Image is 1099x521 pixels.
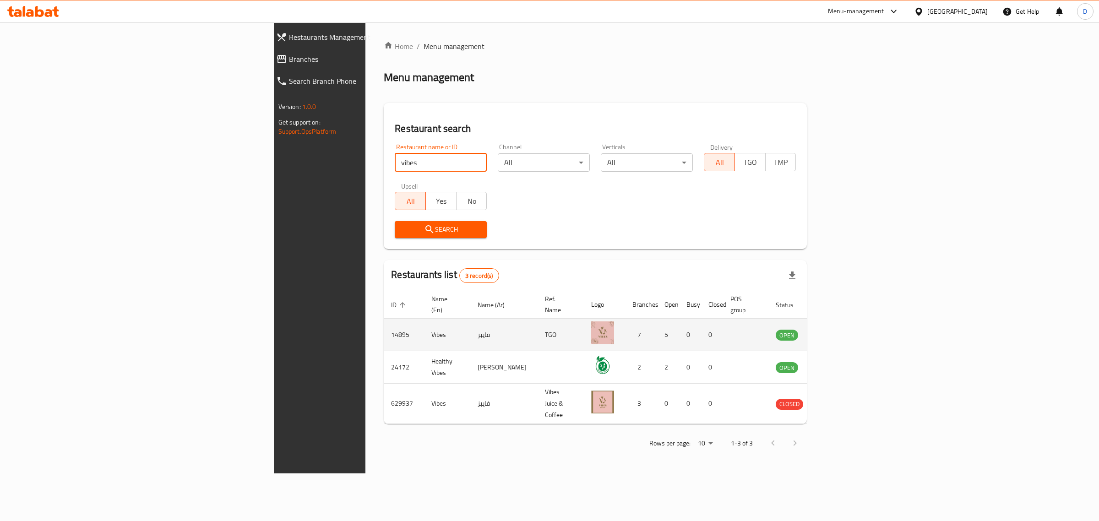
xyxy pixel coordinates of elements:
span: OPEN [776,330,798,341]
span: Name (Ar) [478,299,517,310]
button: TGO [734,153,766,171]
td: 0 [701,351,723,384]
a: Support.OpsPlatform [278,125,337,137]
td: [PERSON_NAME] [470,351,538,384]
span: Search Branch Phone [289,76,450,87]
td: TGO [538,319,584,351]
span: All [399,195,422,208]
span: OPEN [776,363,798,373]
span: Branches [289,54,450,65]
button: Search [395,221,487,238]
div: All [498,153,590,172]
span: Version: [278,101,301,113]
td: 0 [679,384,701,424]
span: Search [402,224,479,235]
td: 0 [679,351,701,384]
h2: Restaurant search [395,122,796,136]
span: Status [776,299,805,310]
span: POS group [730,293,757,315]
td: 5 [657,319,679,351]
div: Export file [781,265,803,287]
td: 7 [625,319,657,351]
a: Restaurants Management [269,26,457,48]
span: ID [391,299,408,310]
a: Branches [269,48,457,70]
label: Delivery [710,144,733,150]
td: فايبز [470,384,538,424]
a: Search Branch Phone [269,70,457,92]
th: Logo [584,291,625,319]
label: Upsell [401,183,418,189]
button: Yes [425,192,457,210]
table: enhanced table [384,291,848,424]
span: 3 record(s) [460,271,499,280]
div: CLOSED [776,399,803,410]
button: TMP [765,153,796,171]
td: Vibes Juice & Coffee [538,384,584,424]
td: 0 [701,384,723,424]
img: Healthy Vibes [591,354,614,377]
p: 1-3 of 3 [731,438,753,449]
td: فايبز [470,319,538,351]
span: No [460,195,484,208]
span: Ref. Name [545,293,573,315]
div: OPEN [776,362,798,373]
span: Get support on: [278,116,321,128]
span: All [708,156,731,169]
div: [GEOGRAPHIC_DATA] [927,6,988,16]
img: Vibes [591,391,614,413]
p: Rows per page: [649,438,691,449]
span: Yes [430,195,453,208]
input: Search for restaurant name or ID.. [395,153,487,172]
div: Menu-management [828,6,884,17]
th: Busy [679,291,701,319]
td: 2 [625,351,657,384]
span: CLOSED [776,399,803,409]
h2: Restaurants list [391,268,499,283]
th: Branches [625,291,657,319]
span: D [1083,6,1087,16]
nav: breadcrumb [384,41,807,52]
img: Vibes [591,321,614,344]
span: 1.0.0 [302,101,316,113]
span: Name (En) [431,293,459,315]
button: All [704,153,735,171]
span: TGO [739,156,762,169]
td: 0 [679,319,701,351]
div: Rows per page: [694,437,716,450]
td: 3 [625,384,657,424]
th: Open [657,291,679,319]
td: 0 [657,384,679,424]
span: Restaurants Management [289,32,450,43]
button: No [456,192,487,210]
td: 2 [657,351,679,384]
button: All [395,192,426,210]
th: Closed [701,291,723,319]
div: All [601,153,693,172]
div: Total records count [459,268,499,283]
td: 0 [701,319,723,351]
span: TMP [769,156,793,169]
